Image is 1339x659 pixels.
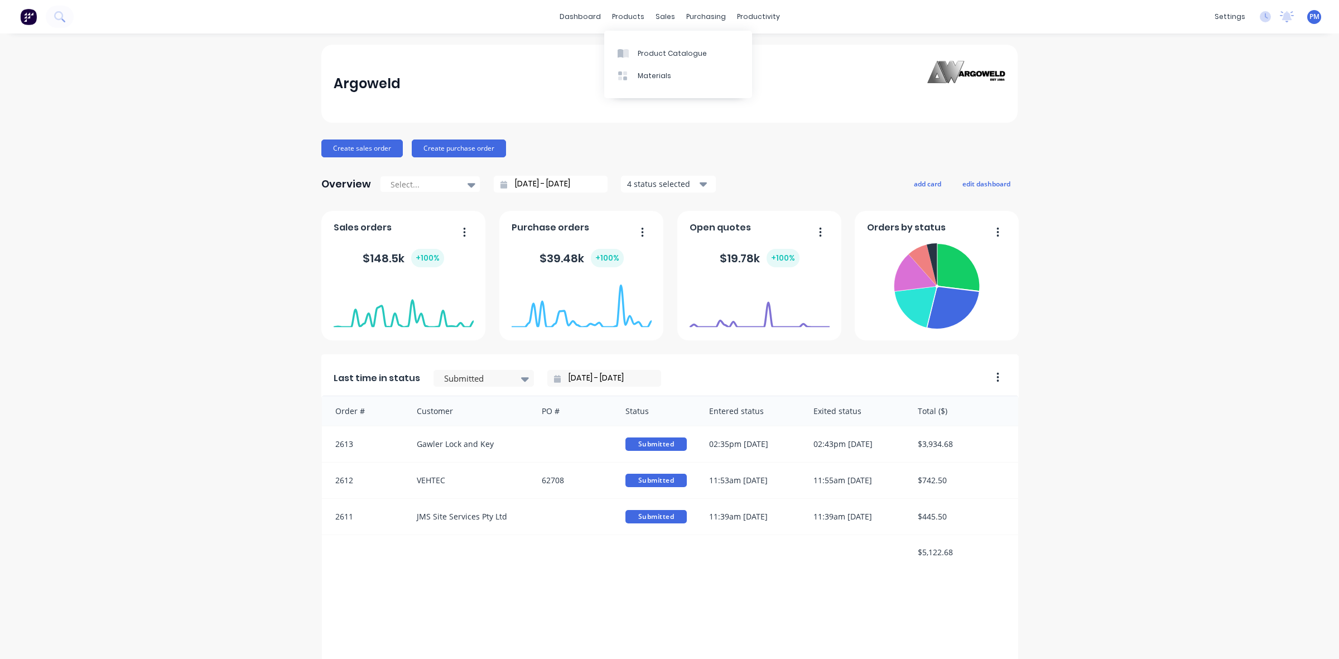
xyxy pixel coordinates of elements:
[1209,8,1251,25] div: settings
[531,396,614,426] div: PO #
[627,178,697,190] div: 4 status selected
[907,499,1018,535] div: $445.50
[767,249,799,267] div: + 100 %
[604,42,752,64] a: Product Catalogue
[363,249,444,267] div: $ 148.5k
[867,221,946,234] span: Orders by status
[614,396,698,426] div: Status
[334,221,392,234] span: Sales orders
[698,396,802,426] div: Entered status
[907,176,948,191] button: add card
[321,173,371,195] div: Overview
[731,8,786,25] div: productivity
[406,463,531,498] div: VEHTEC
[802,426,907,462] div: 02:43pm [DATE]
[907,426,1018,462] div: $3,934.68
[907,396,1018,426] div: Total ($)
[907,535,1018,569] div: $5,122.68
[406,396,531,426] div: Customer
[540,249,624,267] div: $ 39.48k
[20,8,37,25] img: Factory
[406,499,531,535] div: JMS Site Services Pty Ltd
[698,499,802,535] div: 11:39am [DATE]
[802,499,907,535] div: 11:39am [DATE]
[802,396,907,426] div: Exited status
[955,176,1018,191] button: edit dashboard
[591,249,624,267] div: + 100 %
[406,426,531,462] div: Gawler Lock and Key
[554,8,606,25] a: dashboard
[322,499,406,535] div: 2611
[334,372,420,385] span: Last time in status
[927,61,1005,107] img: Argoweld
[802,463,907,498] div: 11:55am [DATE]
[334,73,401,95] div: Argoweld
[322,426,406,462] div: 2613
[625,510,687,523] span: Submitted
[621,176,716,193] button: 4 status selected
[322,396,406,426] div: Order #
[907,463,1018,498] div: $742.50
[650,8,681,25] div: sales
[606,8,650,25] div: products
[638,49,707,59] div: Product Catalogue
[1309,12,1319,22] span: PM
[681,8,731,25] div: purchasing
[411,249,444,267] div: + 100 %
[512,221,589,234] span: Purchase orders
[412,140,506,157] button: Create purchase order
[604,65,752,87] a: Materials
[698,463,802,498] div: 11:53am [DATE]
[638,71,671,81] div: Materials
[625,437,687,451] span: Submitted
[690,221,751,234] span: Open quotes
[625,474,687,487] span: Submitted
[322,463,406,498] div: 2612
[531,463,614,498] div: 62708
[698,426,802,462] div: 02:35pm [DATE]
[321,140,403,157] button: Create sales order
[720,249,799,267] div: $ 19.78k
